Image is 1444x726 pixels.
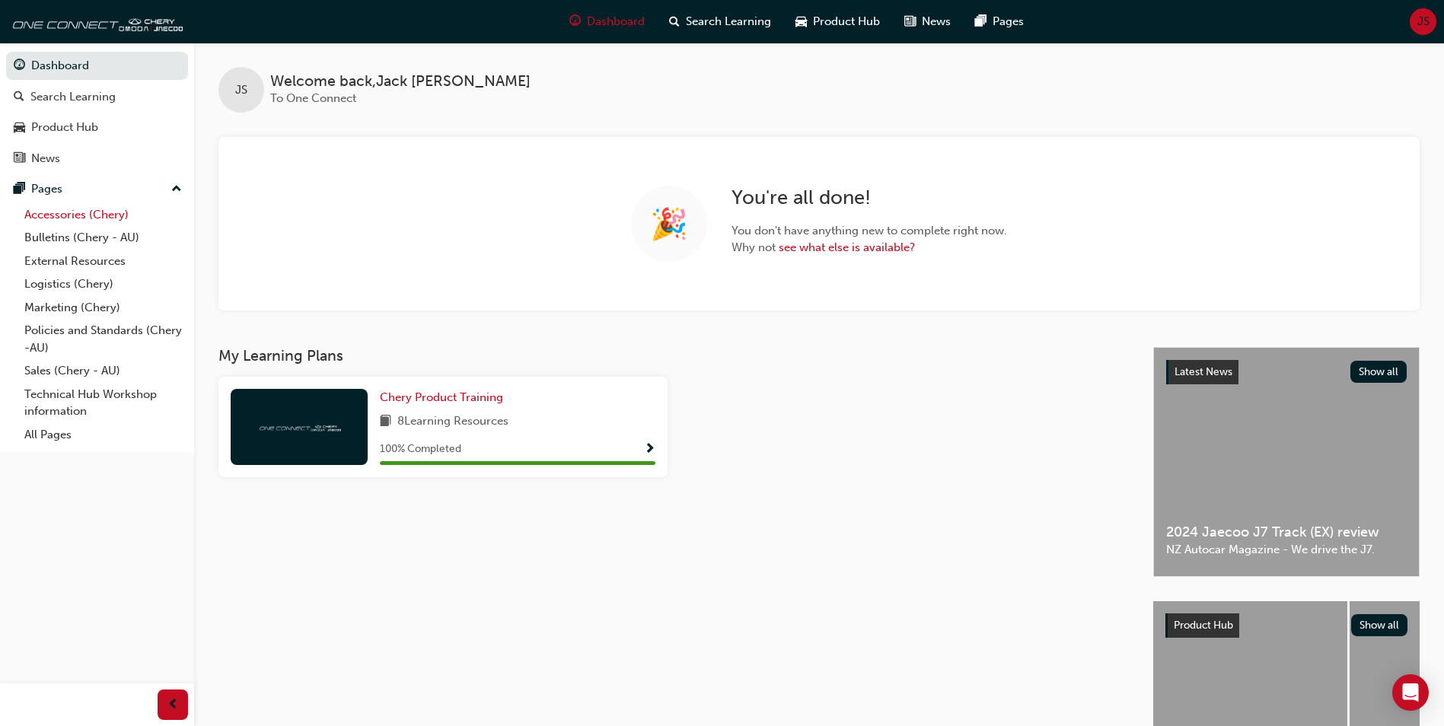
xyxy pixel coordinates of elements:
button: Pages [6,175,188,203]
span: news-icon [14,152,25,166]
span: prev-icon [167,696,179,715]
span: Chery Product Training [380,390,503,404]
span: 2024 Jaecoo J7 Track (EX) review [1166,524,1407,541]
button: JS [1410,8,1436,35]
a: Accessories (Chery) [18,203,188,227]
span: car-icon [14,121,25,135]
span: guage-icon [14,59,25,73]
a: Latest NewsShow all [1166,360,1407,384]
span: Show Progress [644,443,655,457]
img: oneconnect [257,419,341,434]
a: Logistics (Chery) [18,272,188,296]
span: NZ Autocar Magazine - We drive the J7. [1166,541,1407,559]
a: see what else is available? [779,240,915,254]
span: Search Learning [686,13,771,30]
a: Search Learning [6,83,188,111]
span: search-icon [14,91,24,104]
span: Dashboard [587,13,645,30]
span: Product Hub [1174,619,1233,632]
span: 8 Learning Resources [397,412,508,431]
span: You don't have anything new to complete right now. [732,222,1007,240]
span: Welcome back , Jack [PERSON_NAME] [270,73,531,91]
a: car-iconProduct Hub [783,6,892,37]
a: guage-iconDashboard [557,6,657,37]
h3: My Learning Plans [218,347,1129,365]
a: Bulletins (Chery - AU) [18,226,188,250]
span: book-icon [380,412,391,431]
a: Latest NewsShow all2024 Jaecoo J7 Track (EX) reviewNZ Autocar Magazine - We drive the J7. [1153,347,1420,577]
span: To One Connect [270,91,356,105]
div: Pages [31,180,62,198]
button: Show all [1351,614,1408,636]
a: Marketing (Chery) [18,296,188,320]
a: External Resources [18,250,188,273]
span: guage-icon [569,12,581,31]
button: DashboardSearch LearningProduct HubNews [6,49,188,175]
div: Open Intercom Messenger [1392,674,1429,711]
span: pages-icon [975,12,987,31]
span: Product Hub [813,13,880,30]
a: All Pages [18,423,188,447]
span: Why not [732,239,1007,256]
span: JS [1417,13,1430,30]
span: pages-icon [14,183,25,196]
a: pages-iconPages [963,6,1036,37]
span: Latest News [1175,365,1232,378]
a: Sales (Chery - AU) [18,359,188,383]
a: News [6,145,188,173]
span: car-icon [795,12,807,31]
button: Show all [1350,361,1407,383]
span: search-icon [669,12,680,31]
span: Pages [993,13,1024,30]
a: news-iconNews [892,6,963,37]
span: 100 % Completed [380,441,461,458]
div: News [31,150,60,167]
button: Show Progress [644,440,655,459]
a: Product HubShow all [1165,613,1407,638]
span: 🎉 [650,215,688,233]
a: Product Hub [6,113,188,142]
span: JS [235,81,247,99]
span: News [922,13,951,30]
a: Dashboard [6,52,188,80]
a: search-iconSearch Learning [657,6,783,37]
a: Chery Product Training [380,389,509,406]
span: up-icon [171,180,182,199]
span: news-icon [904,12,916,31]
a: Technical Hub Workshop information [18,383,188,423]
img: oneconnect [8,6,183,37]
div: Search Learning [30,88,116,106]
a: Policies and Standards (Chery -AU) [18,319,188,359]
h2: You're all done! [732,186,1007,210]
div: Product Hub [31,119,98,136]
